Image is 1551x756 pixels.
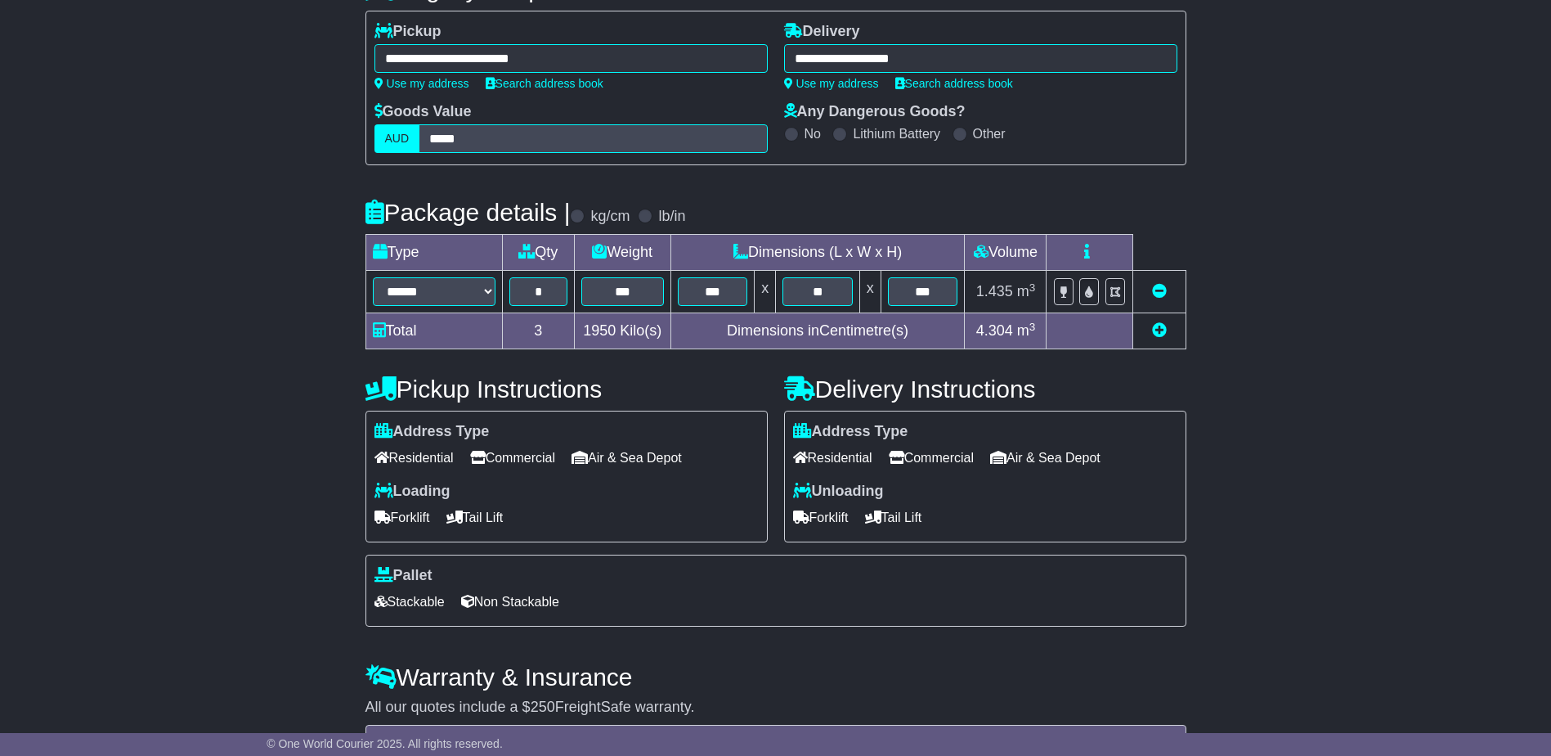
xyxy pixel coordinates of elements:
label: Lithium Battery [853,126,940,142]
span: © One World Courier 2025. All rights reserved. [267,737,503,750]
a: Use my address [374,77,469,90]
span: 4.304 [976,322,1013,339]
td: x [755,271,776,313]
span: Tail Lift [865,505,922,530]
td: Volume [965,235,1047,271]
td: Qty [502,235,574,271]
sup: 3 [1029,321,1036,333]
td: Dimensions in Centimetre(s) [670,313,965,349]
span: Commercial [889,445,974,470]
td: Total [365,313,502,349]
h4: Delivery Instructions [784,376,1186,403]
label: kg/cm [590,208,630,226]
label: Other [973,126,1006,142]
label: AUD [374,124,420,153]
label: Loading [374,483,451,501]
label: Goods Value [374,103,472,121]
label: Address Type [793,423,908,441]
span: m [1017,322,1036,339]
span: m [1017,283,1036,299]
span: Non Stackable [461,589,559,614]
td: Kilo(s) [574,313,670,349]
a: Search address book [895,77,1013,90]
span: Forklift [793,505,849,530]
sup: 3 [1029,281,1036,294]
label: Pickup [374,23,442,41]
span: 1.435 [976,283,1013,299]
h4: Package details | [365,199,571,226]
span: Forklift [374,505,430,530]
div: All our quotes include a $ FreightSafe warranty. [365,699,1186,717]
label: Delivery [784,23,860,41]
span: Stackable [374,589,445,614]
span: Residential [793,445,872,470]
h4: Pickup Instructions [365,376,768,403]
label: lb/in [658,208,685,226]
span: Residential [374,445,454,470]
label: Address Type [374,423,490,441]
td: x [859,271,881,313]
span: 250 [531,699,555,715]
h4: Warranty & Insurance [365,664,1186,691]
span: Commercial [470,445,555,470]
a: Use my address [784,77,879,90]
td: Type [365,235,502,271]
span: Tail Lift [446,505,504,530]
label: Pallet [374,567,433,585]
label: Unloading [793,483,884,501]
a: Add new item [1152,322,1167,339]
a: Remove this item [1152,283,1167,299]
label: No [805,126,821,142]
td: Weight [574,235,670,271]
label: Any Dangerous Goods? [784,103,966,121]
a: Search address book [486,77,603,90]
td: 3 [502,313,574,349]
span: Air & Sea Depot [572,445,682,470]
span: Air & Sea Depot [990,445,1100,470]
span: 1950 [583,322,616,339]
td: Dimensions (L x W x H) [670,235,965,271]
